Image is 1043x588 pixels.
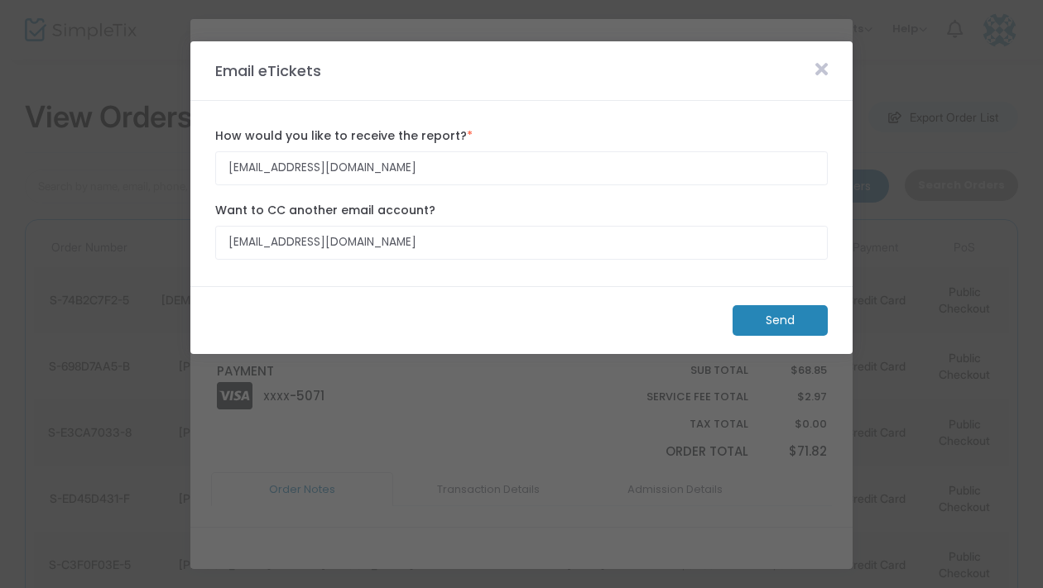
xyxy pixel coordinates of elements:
[215,127,828,145] label: How would you like to receive the report?
[733,305,828,336] m-button: Send
[215,226,828,260] input: Enter email
[215,151,828,185] input: Enter email
[190,41,853,101] m-panel-header: Email eTickets
[207,60,329,82] m-panel-title: Email eTickets
[215,202,828,219] label: Want to CC another email account?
